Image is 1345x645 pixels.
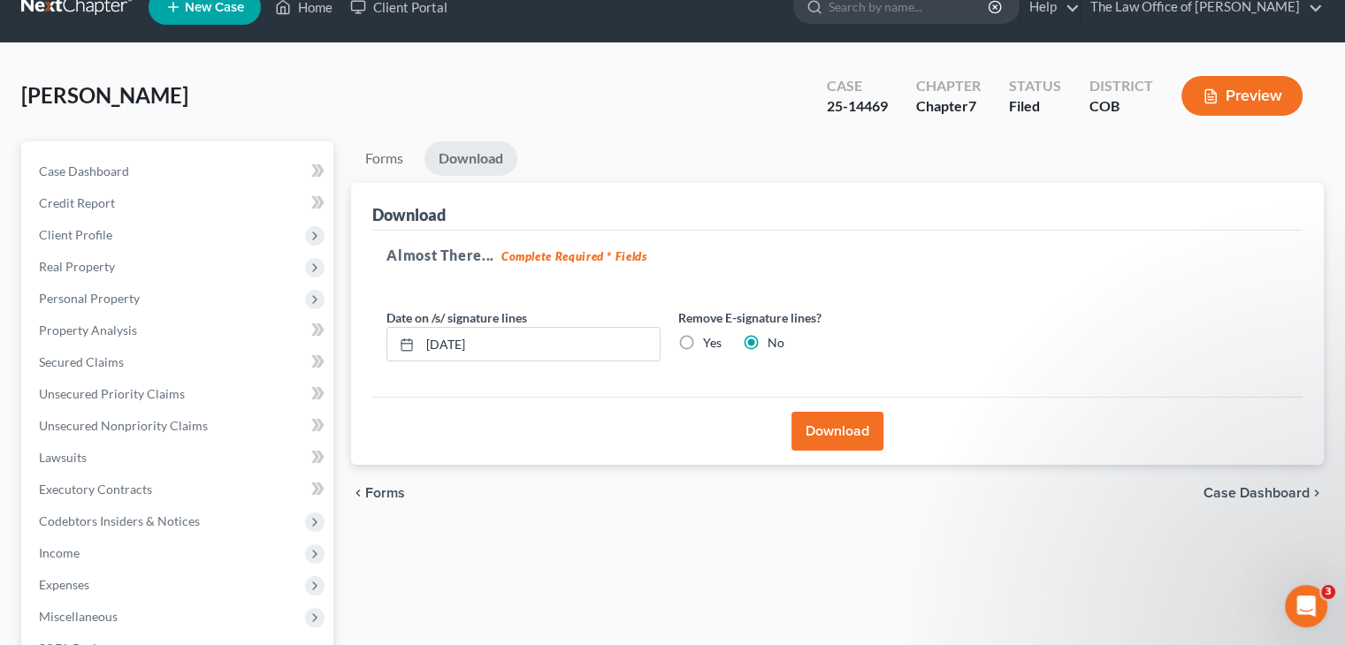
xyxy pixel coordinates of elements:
[25,156,333,187] a: Case Dashboard
[1181,76,1303,116] button: Preview
[916,96,981,117] div: Chapter
[1089,96,1153,117] div: COB
[15,520,30,537] span: 😐
[424,141,517,176] a: Download
[827,76,888,96] div: Case
[791,412,883,451] button: Download
[1204,486,1310,500] span: Case Dashboard
[39,291,140,306] span: Personal Property
[386,245,1288,266] h5: Almost There...
[39,609,118,624] span: Miscellaneous
[351,486,365,500] i: chevron_left
[351,486,429,500] button: chevron_left Forms
[351,141,417,176] a: Forms
[29,520,44,537] span: 😃
[768,334,784,352] label: No
[11,7,45,41] button: go back
[29,520,44,537] span: smiley reaction
[386,308,527,327] label: Date on /s/ signature lines
[39,386,185,401] span: Unsecured Priority Claims
[1009,96,1061,117] div: Filed
[39,482,152,497] span: Executory Contracts
[1089,76,1153,96] div: District
[365,486,405,500] span: Forms
[372,204,446,225] div: Download
[21,82,188,108] span: [PERSON_NAME]
[25,410,333,442] a: Unsecured Nonpriority Claims
[310,7,342,39] div: Close
[39,195,115,210] span: Credit Report
[185,1,244,14] span: New Case
[25,346,333,378] a: Secured Claims
[916,76,981,96] div: Chapter
[39,163,129,178] span: Case Dashboard
[277,7,310,41] button: Expand window
[39,545,80,560] span: Income
[25,442,333,474] a: Lawsuits
[420,328,660,361] input: MM/DD/YYYY
[25,378,333,410] a: Unsecured Priority Claims
[39,418,208,433] span: Unsecured Nonpriority Claims
[39,227,112,242] span: Client Profile
[501,249,647,263] strong: Complete Required * Fields
[678,308,952,327] label: Remove E-signature lines?
[827,96,888,117] div: 25-14469
[15,520,30,537] span: neutral face reaction
[39,322,137,338] span: Property Analysis
[1321,585,1335,599] span: 3
[703,334,722,352] label: Yes
[1204,486,1324,500] a: Case Dashboard chevron_right
[1285,585,1327,627] iframe: Intercom live chat
[39,259,115,274] span: Real Property
[25,474,333,505] a: Executory Contracts
[39,513,200,528] span: Codebtors Insiders & Notices
[39,577,89,592] span: Expenses
[25,315,333,346] a: Property Analysis
[39,450,87,465] span: Lawsuits
[39,354,124,369] span: Secured Claims
[1310,486,1324,500] i: chevron_right
[968,97,976,114] span: 7
[25,187,333,219] a: Credit Report
[1009,76,1061,96] div: Status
